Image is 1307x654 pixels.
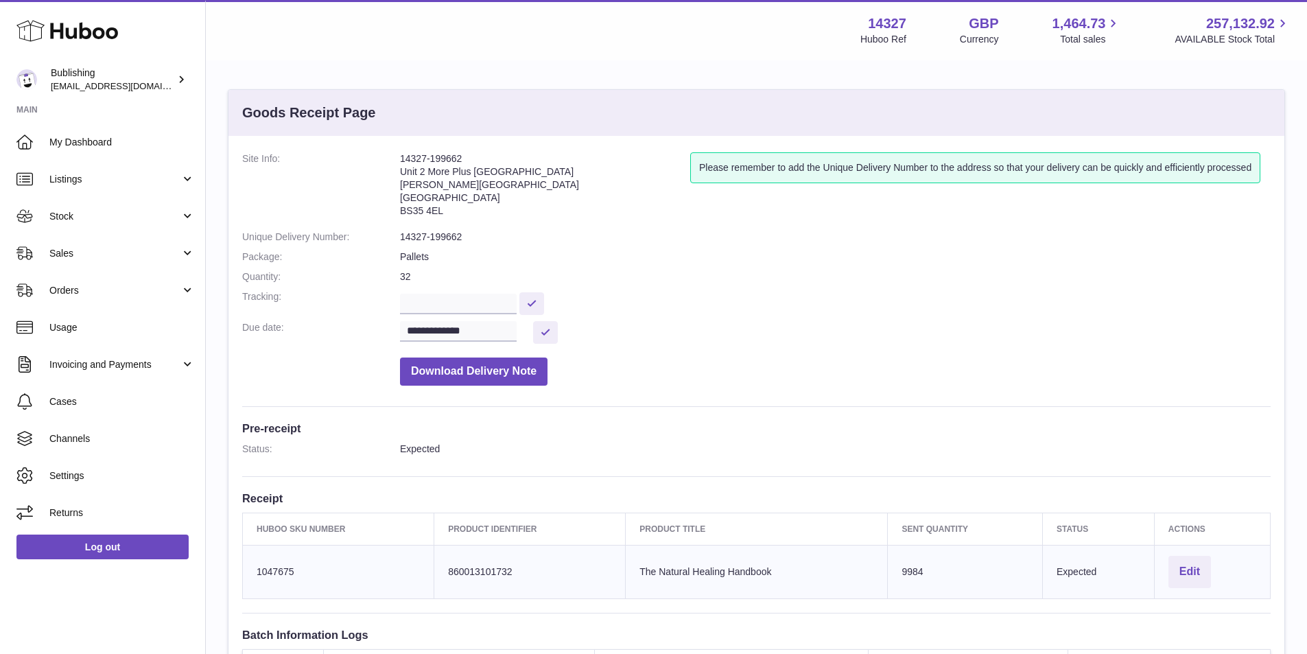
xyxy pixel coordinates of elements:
strong: 14327 [868,14,906,33]
h3: Receipt [242,491,1271,506]
span: Channels [49,432,195,445]
th: Actions [1154,513,1270,545]
span: Stock [49,210,180,223]
dt: Due date: [242,321,400,344]
div: Huboo Ref [860,33,906,46]
dt: Status: [242,443,400,456]
td: 1047675 [243,545,434,598]
button: Download Delivery Note [400,358,547,386]
span: Sales [49,247,180,260]
th: Product Identifier [434,513,626,545]
span: 1,464.73 [1052,14,1106,33]
td: The Natural Healing Handbook [626,545,888,598]
th: Huboo SKU Number [243,513,434,545]
span: AVAILABLE Stock Total [1175,33,1291,46]
th: Status [1043,513,1155,545]
h3: Pre-receipt [242,421,1271,436]
h3: Goods Receipt Page [242,104,376,122]
div: Please remember to add the Unique Delivery Number to the address so that your delivery can be qui... [690,152,1260,183]
td: Expected [1043,545,1155,598]
span: Listings [49,173,180,186]
dd: 14327-199662 [400,231,1271,244]
span: Invoicing and Payments [49,358,180,371]
dd: Expected [400,443,1271,456]
span: Usage [49,321,195,334]
div: Bublishing [51,67,174,93]
span: Settings [49,469,195,482]
span: Total sales [1060,33,1121,46]
dt: Package: [242,250,400,264]
a: Log out [16,535,189,559]
dt: Quantity: [242,270,400,283]
span: 257,132.92 [1206,14,1275,33]
address: 14327-199662 Unit 2 More Plus [GEOGRAPHIC_DATA] [PERSON_NAME][GEOGRAPHIC_DATA] [GEOGRAPHIC_DATA] ... [400,152,690,224]
td: 860013101732 [434,545,626,598]
span: My Dashboard [49,136,195,149]
strong: GBP [969,14,998,33]
a: 257,132.92 AVAILABLE Stock Total [1175,14,1291,46]
div: Currency [960,33,999,46]
span: [EMAIL_ADDRESS][DOMAIN_NAME] [51,80,202,91]
dt: Unique Delivery Number: [242,231,400,244]
dt: Tracking: [242,290,400,314]
td: 9984 [888,545,1043,598]
dd: 32 [400,270,1271,283]
th: Product title [626,513,888,545]
span: Returns [49,506,195,519]
dd: Pallets [400,250,1271,264]
th: Sent Quantity [888,513,1043,545]
h3: Batch Information Logs [242,627,1271,642]
img: accounting@bublishing.com [16,69,37,90]
dt: Site Info: [242,152,400,224]
button: Edit [1168,556,1211,588]
a: 1,464.73 Total sales [1052,14,1122,46]
span: Cases [49,395,195,408]
span: Orders [49,284,180,297]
